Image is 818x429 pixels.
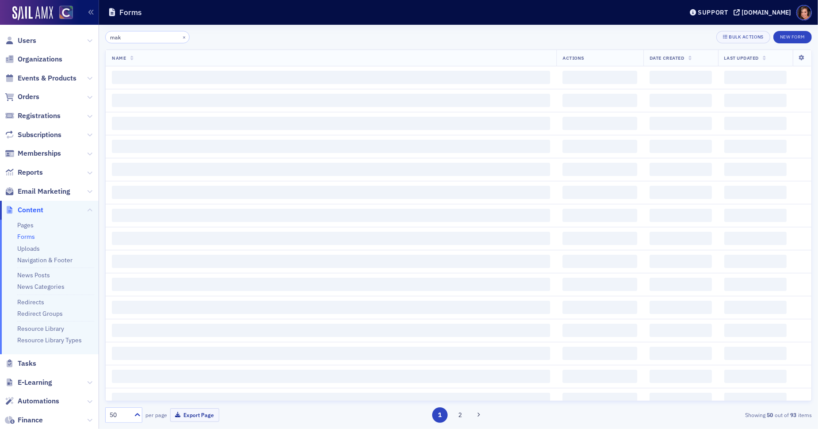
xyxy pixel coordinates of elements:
span: ‌ [650,209,712,222]
a: Events & Products [5,73,76,83]
div: Bulk Actions [729,34,763,39]
span: Subscriptions [18,130,61,140]
span: Automations [18,396,59,406]
span: ‌ [724,94,787,107]
button: [DOMAIN_NAME] [734,9,794,15]
span: ‌ [724,186,787,199]
span: E-Learning [18,378,52,387]
a: Email Marketing [5,187,70,196]
a: Reports [5,168,43,177]
a: Orders [5,92,39,102]
span: ‌ [563,255,637,268]
span: ‌ [724,71,787,84]
span: ‌ [563,393,637,406]
span: ‌ [563,347,637,360]
a: Organizations [5,54,62,64]
a: News Categories [17,283,65,291]
a: Resource Library Types [17,336,82,344]
span: Events & Products [18,73,76,83]
button: 1 [432,407,448,423]
img: SailAMX [12,6,53,20]
span: Reports [18,168,43,177]
span: ‌ [563,370,637,383]
a: Users [5,36,36,46]
a: Resource Library [17,325,64,333]
span: ‌ [112,163,550,176]
div: Support [698,8,728,16]
span: ‌ [112,278,550,291]
span: ‌ [563,186,637,199]
span: ‌ [563,232,637,245]
span: ‌ [650,71,712,84]
div: [DOMAIN_NAME] [742,8,791,16]
span: Date Created [650,55,684,61]
span: ‌ [112,71,550,84]
span: Email Marketing [18,187,70,196]
span: ‌ [650,370,712,383]
div: Showing out of items [582,411,812,419]
a: New Form [773,32,812,40]
button: 2 [453,407,468,423]
span: ‌ [112,186,550,199]
span: ‌ [563,301,637,314]
a: Redirects [17,298,44,306]
span: Organizations [18,54,62,64]
span: ‌ [112,209,550,222]
img: SailAMX [59,6,73,19]
a: News Posts [17,271,50,279]
a: Forms [17,233,35,241]
span: Registrations [18,111,61,121]
span: ‌ [563,94,637,107]
a: Navigation & Footer [17,256,72,264]
span: ‌ [650,301,712,314]
span: ‌ [650,347,712,360]
span: ‌ [112,347,550,360]
span: ‌ [112,255,550,268]
span: ‌ [724,117,787,130]
span: ‌ [563,209,637,222]
a: E-Learning [5,378,52,387]
a: Content [5,205,43,215]
span: ‌ [650,163,712,176]
span: Finance [18,415,43,425]
a: Uploads [17,245,40,253]
span: ‌ [112,140,550,153]
a: View Homepage [53,6,73,21]
span: ‌ [724,370,787,383]
span: ‌ [650,393,712,406]
a: Redirect Groups [17,310,63,318]
a: Registrations [5,111,61,121]
span: Actions [563,55,584,61]
span: ‌ [112,370,550,383]
span: ‌ [112,117,550,130]
strong: 50 [765,411,775,419]
h1: Forms [119,7,142,18]
span: ‌ [563,163,637,176]
span: ‌ [563,140,637,153]
span: Last Updated [724,55,759,61]
span: ‌ [112,393,550,406]
span: ‌ [650,255,712,268]
button: New Form [773,31,812,43]
strong: 93 [789,411,798,419]
a: Finance [5,415,43,425]
span: ‌ [112,301,550,314]
button: Bulk Actions [716,31,770,43]
span: ‌ [724,140,787,153]
span: ‌ [650,278,712,291]
span: ‌ [112,232,550,245]
span: ‌ [650,186,712,199]
span: ‌ [724,232,787,245]
span: ‌ [112,94,550,107]
span: ‌ [563,278,637,291]
span: ‌ [563,71,637,84]
span: ‌ [724,163,787,176]
span: ‌ [650,94,712,107]
span: ‌ [650,324,712,337]
span: ‌ [724,278,787,291]
a: Subscriptions [5,130,61,140]
span: Orders [18,92,39,102]
span: ‌ [724,393,787,406]
span: ‌ [724,347,787,360]
span: ‌ [650,232,712,245]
